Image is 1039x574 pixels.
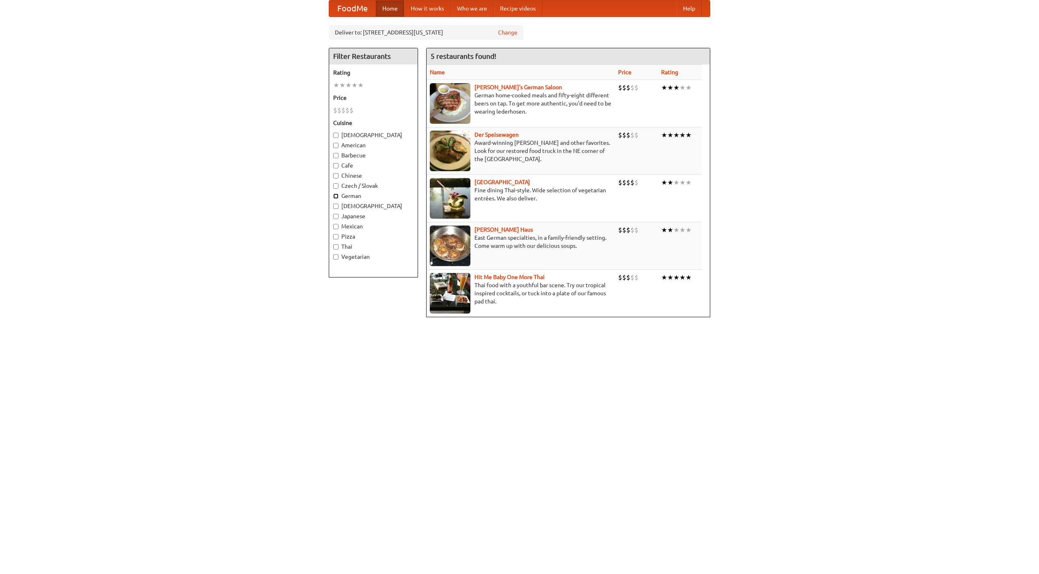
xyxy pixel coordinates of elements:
li: $ [622,226,626,234]
a: Change [498,28,517,37]
li: ★ [673,131,679,140]
p: East German specialties, in a family-friendly setting. Come warm up with our delicious soups. [430,234,612,250]
a: Price [618,69,632,75]
h5: Cuisine [333,119,414,127]
a: Name [430,69,445,75]
input: Mexican [333,224,338,229]
li: $ [634,273,638,282]
li: $ [634,226,638,234]
li: ★ [685,273,692,282]
label: German [333,192,414,200]
li: $ [634,178,638,187]
img: kohlhaus.jpg [430,226,470,266]
li: $ [618,83,622,92]
p: Fine dining Thai-style. Wide selection of vegetarian entrées. We also deliver. [430,186,612,202]
li: ★ [679,178,685,187]
li: ★ [358,81,364,90]
a: Help [677,0,702,17]
li: ★ [667,273,673,282]
li: $ [634,131,638,140]
li: ★ [673,178,679,187]
a: Der Speisewagen [474,131,519,138]
p: German home-cooked meals and fifty-eight different beers on tap. To get more authentic, you'd nee... [430,91,612,116]
li: ★ [661,226,667,234]
li: $ [626,83,630,92]
img: satay.jpg [430,178,470,219]
label: [DEMOGRAPHIC_DATA] [333,202,414,210]
h4: Filter Restaurants [329,48,418,64]
a: Who we are [451,0,494,17]
li: ★ [685,83,692,92]
p: Thai food with a youthful bar scene. Try our tropical inspired cocktails, or tuck into a plate of... [430,281,612,305]
li: $ [630,178,634,187]
input: Japanese [333,214,338,219]
input: Chinese [333,173,338,178]
li: ★ [661,131,667,140]
ng-pluralize: 5 restaurants found! [431,52,496,60]
li: ★ [667,178,673,187]
label: Pizza [333,232,414,241]
label: Chinese [333,172,414,180]
a: Hit Me Baby One More Thai [474,274,545,280]
img: babythai.jpg [430,273,470,314]
label: [DEMOGRAPHIC_DATA] [333,131,414,139]
a: Home [376,0,404,17]
input: Cafe [333,163,338,168]
label: Barbecue [333,151,414,159]
a: [PERSON_NAME]'s German Saloon [474,84,562,90]
input: Vegetarian [333,254,338,260]
li: $ [626,178,630,187]
input: Thai [333,244,338,249]
li: ★ [679,273,685,282]
li: $ [630,226,634,234]
li: ★ [339,81,345,90]
a: Recipe videos [494,0,542,17]
li: ★ [685,178,692,187]
li: $ [349,106,354,115]
p: Award-winning [PERSON_NAME] and other favorites. Look for our restored food truck in the NE corne... [430,139,612,163]
input: German [333,193,338,199]
img: esthers.jpg [430,83,470,124]
label: Thai [333,243,414,251]
h5: Price [333,94,414,102]
li: $ [622,178,626,187]
li: ★ [685,226,692,234]
input: Pizza [333,234,338,239]
a: [GEOGRAPHIC_DATA] [474,179,530,185]
label: American [333,141,414,149]
li: $ [622,131,626,140]
li: $ [622,83,626,92]
li: $ [634,83,638,92]
a: FoodMe [329,0,376,17]
li: ★ [673,273,679,282]
li: ★ [667,226,673,234]
li: ★ [685,131,692,140]
label: Mexican [333,222,414,230]
li: ★ [667,131,673,140]
li: $ [345,106,349,115]
li: $ [622,273,626,282]
li: $ [626,273,630,282]
a: Rating [661,69,678,75]
li: ★ [661,273,667,282]
li: $ [333,106,337,115]
li: ★ [679,226,685,234]
input: [DEMOGRAPHIC_DATA] [333,133,338,138]
li: ★ [679,131,685,140]
li: $ [337,106,341,115]
li: ★ [667,83,673,92]
li: $ [618,178,622,187]
label: Vegetarian [333,253,414,261]
li: ★ [679,83,685,92]
li: ★ [351,81,358,90]
li: ★ [673,226,679,234]
input: American [333,143,338,148]
li: $ [626,226,630,234]
li: ★ [673,83,679,92]
li: $ [618,226,622,234]
li: $ [630,83,634,92]
label: Japanese [333,212,414,220]
label: Czech / Slovak [333,182,414,190]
